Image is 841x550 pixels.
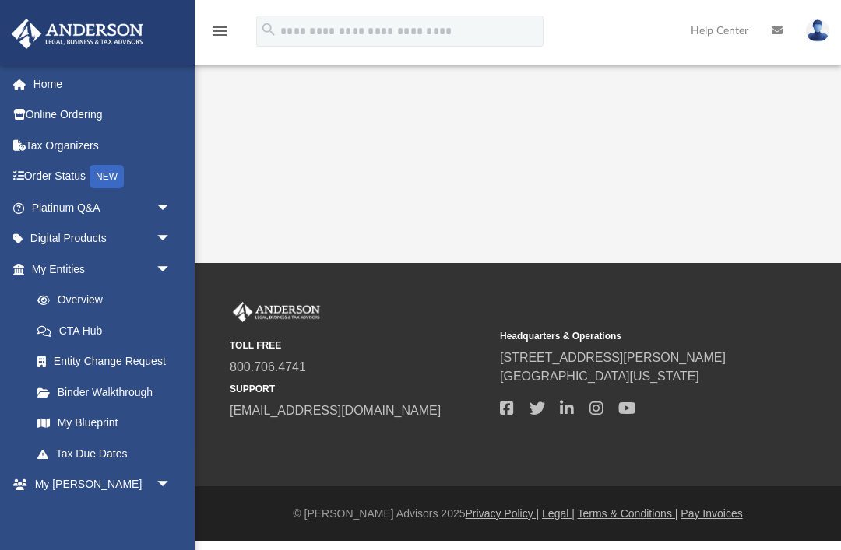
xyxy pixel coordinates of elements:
small: SUPPORT [230,382,489,396]
img: User Pic [806,19,829,42]
a: Entity Change Request [22,346,195,377]
img: Anderson Advisors Platinum Portal [230,302,323,322]
img: Anderson Advisors Platinum Portal [7,19,148,49]
a: Legal | [542,507,575,520]
a: 800.706.4741 [230,360,306,373]
a: Digital Productsarrow_drop_down [11,223,195,254]
div: © [PERSON_NAME] Advisors 2025 [195,506,841,522]
span: arrow_drop_down [156,254,187,286]
i: menu [210,22,229,40]
a: Privacy Policy | [466,507,540,520]
a: My Entitiesarrow_drop_down [11,254,195,285]
a: Order StatusNEW [11,161,195,193]
a: CTA Hub [22,315,195,346]
a: My [PERSON_NAME] Teamarrow_drop_down [11,469,187,519]
small: TOLL FREE [230,338,489,352]
i: search [260,21,277,38]
small: Headquarters & Operations [500,329,759,343]
span: arrow_drop_down [156,223,187,255]
a: Overview [22,285,195,316]
a: Pay Invoices [681,507,742,520]
div: NEW [90,165,124,188]
a: menu [210,30,229,40]
span: arrow_drop_down [156,469,187,501]
a: Binder Walkthrough [22,377,195,408]
a: Terms & Conditions | [578,507,678,520]
a: Online Ordering [11,100,195,131]
a: My Blueprint [22,408,187,439]
a: Home [11,68,195,100]
a: Platinum Q&Aarrow_drop_down [11,192,195,223]
a: [GEOGRAPHIC_DATA][US_STATE] [500,370,699,383]
span: arrow_drop_down [156,192,187,224]
a: [EMAIL_ADDRESS][DOMAIN_NAME] [230,404,441,417]
a: Tax Organizers [11,130,195,161]
a: [STREET_ADDRESS][PERSON_NAME] [500,351,726,364]
a: Tax Due Dates [22,438,195,469]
